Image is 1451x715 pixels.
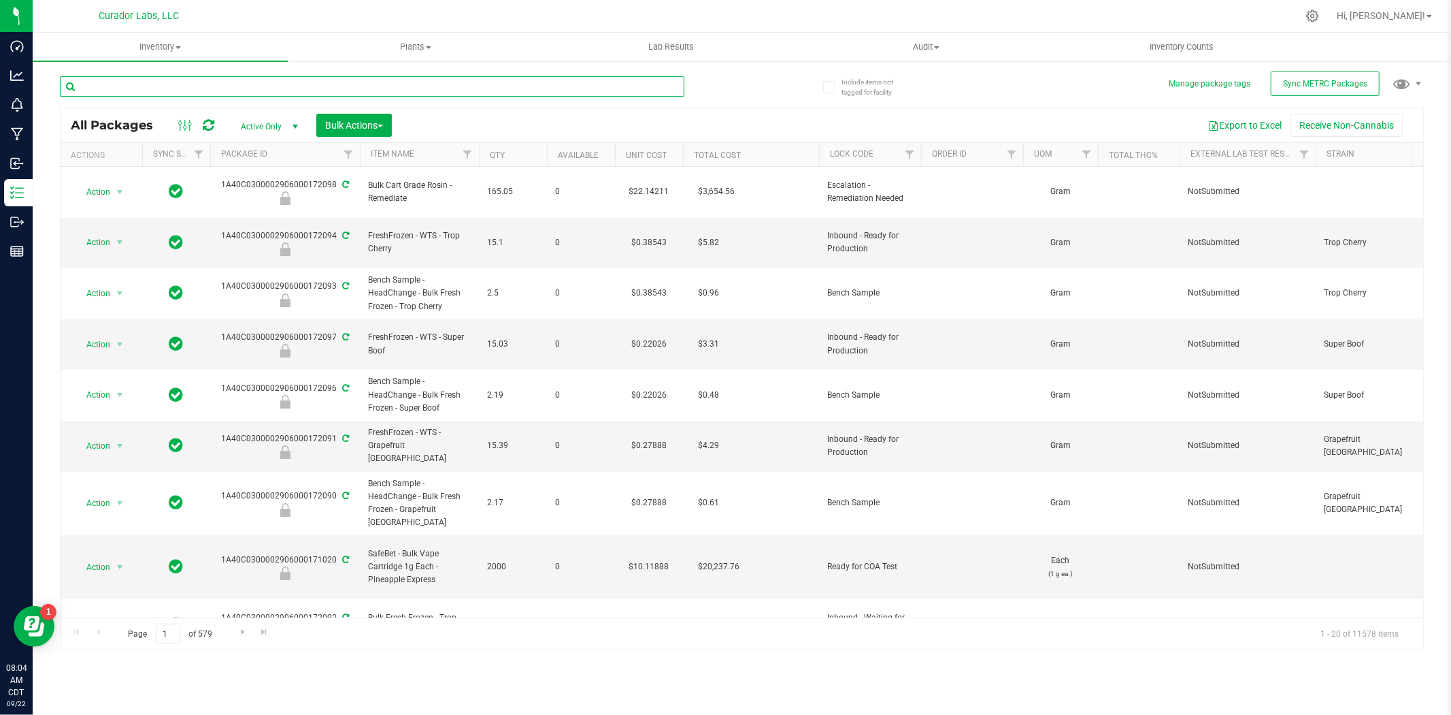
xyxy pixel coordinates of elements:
td: $10.11888 [615,535,683,599]
td: $0.38543 [615,268,683,319]
span: select [112,494,129,513]
inline-svg: Inbound [10,157,24,170]
span: Sync from Compliance System [340,332,349,342]
a: Plants [288,33,543,61]
a: Go to the next page [233,624,252,642]
button: Export to Excel [1199,114,1290,137]
span: $4.29 [691,436,726,456]
button: Bulk Actions [316,114,392,137]
a: Go to the last page [254,624,274,642]
p: 08:04 AM CDT [6,662,27,699]
span: NotSubmitted [1188,439,1307,452]
span: NotSubmitted [1188,389,1307,402]
td: $0.22026 [615,370,683,421]
span: Inbound - Ready for Production [827,433,913,459]
span: Sync from Compliance System [340,555,349,565]
span: In Sync [169,436,184,455]
a: Inventory Counts [1054,33,1309,61]
p: 09/22 [6,699,27,709]
button: Receive Non-Cannabis [1290,114,1403,137]
span: All Packages [71,118,167,133]
span: $0.48 [691,385,726,405]
inline-svg: Inventory [10,186,24,200]
a: Order Id [932,149,967,159]
span: Inbound - Ready for Production [827,229,913,255]
span: 0 [555,389,607,402]
span: Bench Sample [827,287,913,300]
span: Action [74,558,111,577]
span: select [112,284,129,303]
span: Action [74,436,111,456]
span: Super Boof [1324,338,1427,351]
div: 1A40C0300002906000171020 [208,554,362,580]
div: 1A40C0300002906000172091 [208,432,362,459]
span: NotSubmitted [1188,496,1307,509]
span: Inventory Counts [1131,41,1232,53]
div: Bench Sample [208,395,362,409]
span: $5.82 [691,233,726,253]
a: Package ID [221,149,267,159]
span: Action [74,284,111,303]
div: Inbound - Ready for Production [208,344,362,357]
span: FreshFrozen - WTS - Grapefruit [GEOGRAPHIC_DATA] [368,426,471,466]
span: Bench Sample - HeadChange - Bulk Fresh Frozen - Grapefruit [GEOGRAPHIC_DATA] [368,477,471,530]
a: Filter [1075,143,1098,166]
input: 1 [156,624,180,645]
span: Plants [288,41,542,53]
span: Curador Labs, LLC [99,10,179,22]
span: NotSubmitted [1188,338,1307,351]
span: $3.31 [691,334,726,354]
span: Escalation - Remediation Needed [827,179,913,205]
span: Audit [799,41,1053,53]
div: 1A40C0300002906000172093 [208,280,362,306]
span: 0 [555,338,607,351]
span: In Sync [169,283,184,302]
a: Filter [899,143,921,166]
a: Audit [799,33,1054,61]
span: Gram [1031,236,1090,249]
span: Super Boof [1324,389,1427,402]
span: Each [1031,554,1090,580]
span: $19,097.83 [691,615,746,635]
span: select [112,385,129,404]
div: Actions [71,150,137,160]
span: select [112,616,129,635]
td: $0.38543 [615,218,683,269]
div: 1A40C0300002906000172096 [208,382,362,409]
div: Manage settings [1304,10,1321,22]
span: Action [74,385,111,404]
td: $0.22026 [615,319,683,370]
a: Sync Status [153,149,205,159]
span: $3,654.56 [691,182,741,202]
span: $0.96 [691,283,726,303]
div: Bench Sample [208,293,362,307]
span: In Sync [169,182,184,201]
span: In Sync [169,334,184,353]
a: Inventory [33,33,288,61]
inline-svg: Monitoring [10,98,24,112]
iframe: Resource center [14,606,54,647]
span: NotSubmitted [1188,287,1307,300]
a: Total THC% [1109,150,1158,160]
div: Bench Sample [208,503,362,517]
a: External Lab Test Result [1190,149,1297,159]
span: Sync from Compliance System [340,180,349,189]
span: 2000 [487,560,539,573]
span: Sync from Compliance System [340,281,349,291]
div: 1A40C0300002906000172098 [208,178,362,205]
td: $22.14211 [615,167,683,218]
span: Sync from Compliance System [340,491,349,500]
a: Filter [1293,143,1316,166]
span: Trop Cherry [1324,236,1427,249]
span: $0.61 [691,493,726,513]
span: Sync from Compliance System [340,613,349,622]
span: Sync from Compliance System [340,383,349,393]
p: (1 g ea.) [1031,567,1090,580]
a: Strain [1327,149,1354,159]
span: SafeBet - Bulk Vape Cartridge 1g Each - Pineapple Express [368,547,471,587]
span: In Sync [169,233,184,252]
span: Action [74,182,111,202]
span: In Sync [169,615,184,634]
span: NotSubmitted [1188,236,1307,249]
